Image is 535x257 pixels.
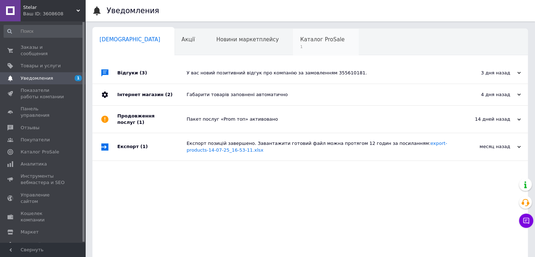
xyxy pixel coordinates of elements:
a: export-products-14-07-25_16-53-11.xlsx [187,141,447,152]
button: Чат с покупателем [519,214,533,228]
span: Новини маркетплейсу [216,36,279,43]
div: У вас новий позитивний відгук про компанію за замовленням 355610181. [187,70,450,76]
div: Ваш ID: 3608608 [23,11,85,17]
div: 14 дней назад [450,116,521,122]
div: Відгуки [117,62,187,84]
span: 1 [300,44,344,49]
span: (2) [165,92,172,97]
span: Покупатели [21,137,50,143]
span: Заказы и сообщения [21,44,66,57]
span: (1) [137,120,144,125]
div: Інтернет магазин [117,84,187,105]
span: Stelar [23,4,76,11]
span: Отзывы [21,125,39,131]
span: Кошелек компании [21,210,66,223]
span: (3) [140,70,147,75]
span: Настройки [21,241,47,248]
span: (1) [140,144,148,149]
span: Каталог ProSale [21,149,59,155]
div: Пакет послуг «Prom топ» активовано [187,116,450,122]
span: Акції [182,36,195,43]
span: Аналитика [21,161,47,167]
div: 4 дня назад [450,91,521,98]
span: Уведомления [21,75,53,82]
div: месяц назад [450,143,521,150]
span: Маркет [21,229,39,235]
span: Инструменты вебмастера и SEO [21,173,66,186]
span: Управление сайтом [21,192,66,205]
input: Поиск [4,25,84,38]
div: Експорт позицій завершено. Завантажити готовий файл можна протягом 12 годин за посиланням: [187,140,450,153]
span: Каталог ProSale [300,36,344,43]
h1: Уведомления [107,6,159,15]
span: Показатели работы компании [21,87,66,100]
span: Панель управления [21,106,66,119]
div: Продовження послуг [117,106,187,133]
span: 1 [75,75,82,81]
span: Товары и услуги [21,63,61,69]
div: Габарити товарів заповнені автоматично [187,91,450,98]
div: 3 дня назад [450,70,521,76]
span: [DEMOGRAPHIC_DATA] [100,36,160,43]
div: Експорт [117,133,187,160]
